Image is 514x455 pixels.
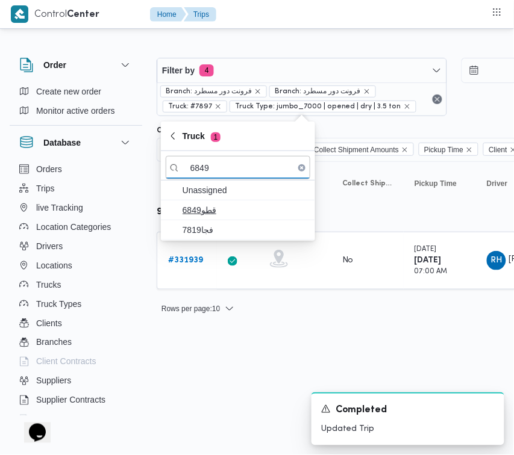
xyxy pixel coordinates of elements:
[19,58,133,72] button: Order
[36,84,101,99] span: Create new order
[199,64,214,76] span: 4 active filters
[363,88,371,95] button: remove selected entity
[211,132,221,142] span: 1
[424,143,463,156] span: Pickup Time
[160,85,267,97] span: Branch: فرونت دور مسطرد
[14,294,137,314] button: Truck Types
[336,404,387,418] span: Completed
[12,407,51,443] iframe: chat widget
[14,198,137,217] button: live Tracking
[410,174,470,193] button: Pickup Time
[36,335,72,350] span: Branches
[14,410,137,429] button: Devices
[404,103,411,110] button: remove selected entity
[235,101,401,112] span: Truck Type: jumbo_7000 | opened | dry | 3.5 ton
[43,135,81,150] h3: Database
[489,143,507,156] span: Client
[36,162,62,176] span: Orders
[14,159,137,179] button: Orders
[14,217,137,237] button: Location Categories
[36,181,55,196] span: Trips
[215,103,222,110] button: remove selected entity
[183,223,308,237] span: فجا7819
[36,220,111,234] span: Location Categories
[19,135,133,150] button: Database
[183,183,308,197] span: Unassigned
[430,92,445,107] button: Remove
[230,101,416,113] span: Truck Type: jumbo_7000 | opened | dry | 3.5 ton
[157,58,447,82] button: Filter by4 active filters
[150,7,186,22] button: Home
[342,255,354,266] div: No
[162,63,195,78] span: Filter by
[168,256,203,264] b: # 331939
[487,251,506,270] div: Rami Hussain Hassan Yousf
[419,143,478,156] span: Pickup Time
[14,237,137,256] button: Drivers
[36,316,62,330] span: Clients
[14,314,137,333] button: Clients
[168,101,212,112] span: Truck: #7897
[10,82,142,125] div: Order
[14,371,137,391] button: Suppliers
[14,256,137,275] button: Locations
[275,86,361,97] span: Branch: فرونت دور مسطرد
[183,129,221,143] span: Truck
[168,253,203,268] a: #331939
[309,143,414,156] span: Collect Shipment Amounts
[14,352,137,371] button: Client Contracts
[14,391,137,410] button: Supplier Contracts
[415,246,437,253] small: [DATE]
[36,354,96,369] span: Client Contracts
[36,104,115,118] span: Monitor active orders
[36,393,105,407] span: Supplier Contracts
[14,275,137,294] button: Trucks
[254,88,262,95] button: remove selected entity
[298,164,306,172] button: Clear input
[491,251,503,270] span: RH
[43,58,66,72] h3: Order
[314,143,399,156] span: Collect Shipment Amounts
[14,333,137,352] button: Branches
[14,179,137,198] button: Trips
[36,297,81,311] span: Truck Types
[157,126,187,135] label: Columns
[157,302,239,316] button: Rows per page:10
[36,277,61,292] span: Trucks
[166,156,310,179] input: search filters
[161,302,220,316] span: Rows per page : 10
[67,10,99,19] b: Center
[183,203,308,217] span: قطو6849
[401,146,409,153] button: Remove Collect Shipment Amounts from selection in this group
[321,423,495,436] p: Updated Trip
[415,256,442,264] b: [DATE]
[36,258,72,273] span: Locations
[166,86,252,97] span: Branch: فرونت دور مسطرد
[184,7,216,22] button: Trips
[36,412,66,427] span: Devices
[14,101,137,120] button: Monitor active orders
[487,179,508,188] span: Driver
[11,5,28,23] img: X8yXhbKr1z7QwAAAABJRU5ErkJggg==
[415,179,457,188] span: Pickup Time
[36,239,63,253] span: Drivers
[10,159,142,420] div: Database
[269,85,376,97] span: Branch: فرونت دور مسطرد
[14,82,137,101] button: Create new order
[36,200,83,215] span: live Tracking
[342,179,393,188] span: Collect Shipment Amounts
[415,268,448,275] small: 07:00 AM
[161,122,315,151] button: Truck1
[36,374,71,388] span: Suppliers
[466,146,473,153] button: Remove Pickup Time from selection in this group
[163,101,227,113] span: Truck: #7897
[321,403,495,418] div: Notification
[157,208,198,217] b: قطو9465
